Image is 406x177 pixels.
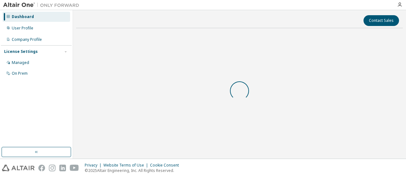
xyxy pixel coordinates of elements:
div: Cookie Consent [150,163,183,168]
img: instagram.svg [49,165,56,171]
img: altair_logo.svg [2,165,35,171]
div: User Profile [12,26,33,31]
div: Website Terms of Use [103,163,150,168]
div: Company Profile [12,37,42,42]
div: Managed [12,60,29,65]
div: On Prem [12,71,28,76]
div: License Settings [4,49,38,54]
button: Contact Sales [363,15,399,26]
p: © 2025 Altair Engineering, Inc. All Rights Reserved. [85,168,183,173]
img: Altair One [3,2,82,8]
img: linkedin.svg [59,165,66,171]
div: Privacy [85,163,103,168]
img: facebook.svg [38,165,45,171]
img: youtube.svg [70,165,79,171]
div: Dashboard [12,14,34,19]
